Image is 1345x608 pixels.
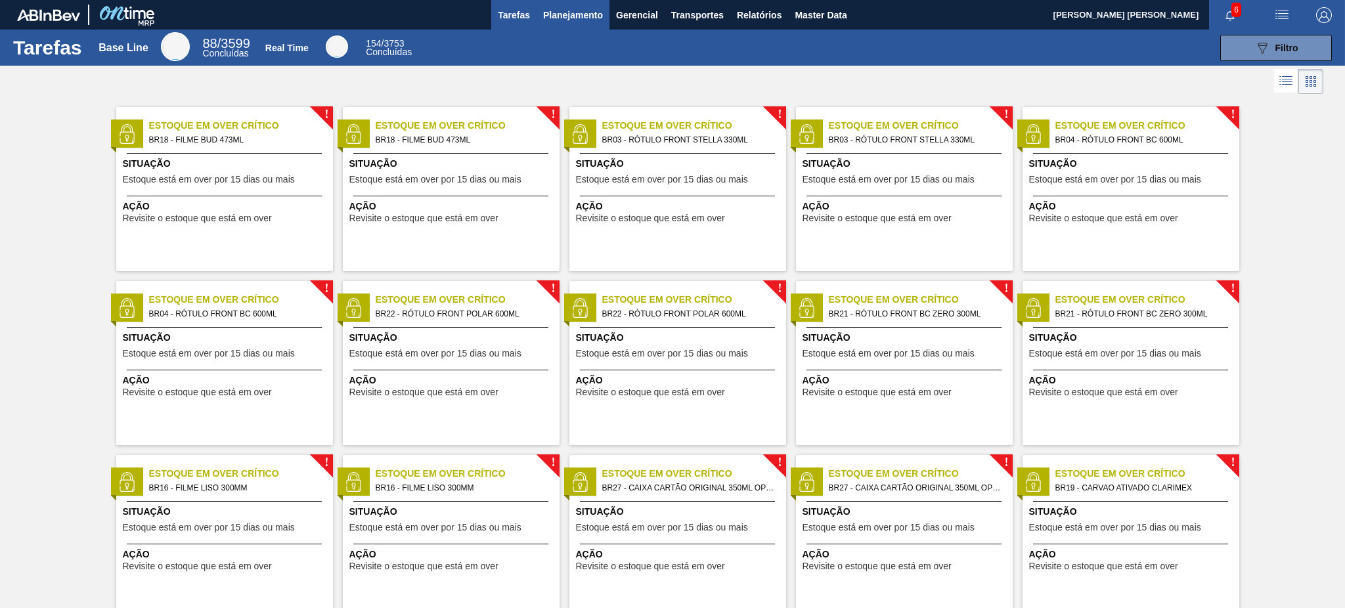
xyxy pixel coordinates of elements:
[1316,7,1332,23] img: Logout
[803,561,952,571] span: Revisite o estoque que está em over
[803,548,1009,561] span: Ação
[203,38,250,58] div: Base Line
[203,48,249,58] span: Concluídas
[1231,110,1235,119] span: !
[349,561,498,571] span: Revisite o estoque que está em over
[1029,175,1201,185] span: Estoque está em over por 15 dias ou mais
[576,349,748,358] span: Estoque está em over por 15 dias ou mais
[123,200,330,213] span: Ação
[829,481,1002,495] span: BR27 - CAIXA CARTÃO ORIGINAL 350ML OPEN CORNER
[551,284,555,293] span: !
[1231,458,1235,467] span: !
[343,298,363,318] img: status
[149,307,322,321] span: BR04 - RÓTULO FRONT BC 600ML
[203,36,217,51] span: 88
[1055,307,1229,321] span: BR21 - RÓTULO FRONT BC ZERO 300ML
[149,293,333,307] span: Estoque em Over Crítico
[1029,561,1178,571] span: Revisite o estoque que está em over
[671,7,724,23] span: Transportes
[737,7,782,23] span: Relatórios
[803,200,1009,213] span: Ação
[576,200,783,213] span: Ação
[149,467,333,481] span: Estoque em Over Crítico
[123,175,295,185] span: Estoque está em over por 15 dias ou mais
[803,213,952,223] span: Revisite o estoque que está em over
[803,523,975,532] span: Estoque está em over por 15 dias ou mais
[602,133,776,147] span: BR03 - RÓTULO FRONT STELLA 330ML
[203,36,250,51] span: / 3599
[123,349,295,358] span: Estoque está em over por 15 dias ou mais
[602,307,776,321] span: BR22 - RÓTULO FRONT POLAR 600ML
[349,200,556,213] span: Ação
[123,523,295,532] span: Estoque está em over por 15 dias ou mais
[1274,69,1298,94] div: Visão em Lista
[1055,119,1239,133] span: Estoque em Over Crítico
[1275,43,1298,53] span: Filtro
[803,349,975,358] span: Estoque está em over por 15 dias ou mais
[797,472,816,492] img: status
[543,7,603,23] span: Planejamento
[576,331,783,345] span: Situação
[829,467,1013,481] span: Estoque em Over Crítico
[570,124,590,144] img: status
[376,133,549,147] span: BR18 - FILME BUD 473ML
[265,43,309,53] div: Real Time
[602,119,786,133] span: Estoque em Over Crítico
[1029,157,1236,171] span: Situação
[1220,35,1332,61] button: Filtro
[576,387,725,397] span: Revisite o estoque que está em over
[376,481,549,495] span: BR16 - FILME LISO 300MM
[123,505,330,519] span: Situação
[576,523,748,532] span: Estoque está em over por 15 dias ou mais
[376,467,560,481] span: Estoque em Over Crítico
[795,7,847,23] span: Master Data
[1055,481,1229,495] span: BR19 - CARVAO ATIVADO CLARIMEX
[576,548,783,561] span: Ação
[1023,124,1043,144] img: status
[117,124,137,144] img: status
[123,213,272,223] span: Revisite o estoque que está em over
[778,110,782,119] span: !
[829,133,1002,147] span: BR03 - RÓTULO FRONT STELLA 330ML
[576,157,783,171] span: Situação
[576,175,748,185] span: Estoque está em over por 15 dias ou mais
[149,133,322,147] span: BR18 - FILME BUD 473ML
[324,110,328,119] span: !
[602,467,786,481] span: Estoque em Over Crítico
[576,374,783,387] span: Ação
[576,561,725,571] span: Revisite o estoque que está em over
[123,548,330,561] span: Ação
[99,42,148,54] div: Base Line
[376,119,560,133] span: Estoque em Over Crítico
[829,119,1013,133] span: Estoque em Over Crítico
[366,39,412,56] div: Real Time
[349,387,498,397] span: Revisite o estoque que está em over
[1055,133,1229,147] span: BR04 - RÓTULO FRONT BC 600ML
[829,307,1002,321] span: BR21 - RÓTULO FRONT BC ZERO 300ML
[343,124,363,144] img: status
[349,523,521,532] span: Estoque está em over por 15 dias ou mais
[13,40,82,55] h1: Tarefas
[797,298,816,318] img: status
[17,9,80,21] img: TNhmsLtSVTkK8tSr43FrP2fwEKptu5GPRR3wAAAABJRU5ErkJggg==
[803,374,1009,387] span: Ação
[349,157,556,171] span: Situação
[803,387,952,397] span: Revisite o estoque que está em over
[1029,331,1236,345] span: Situação
[1029,548,1236,561] span: Ação
[117,472,137,492] img: status
[149,481,322,495] span: BR16 - FILME LISO 300MM
[778,284,782,293] span: !
[123,387,272,397] span: Revisite o estoque que está em over
[1029,523,1201,532] span: Estoque está em over por 15 dias ou mais
[1055,467,1239,481] span: Estoque em Over Crítico
[349,505,556,519] span: Situação
[602,293,786,307] span: Estoque em Over Crítico
[349,349,521,358] span: Estoque está em over por 15 dias ou mais
[498,7,530,23] span: Tarefas
[1023,298,1043,318] img: status
[117,298,137,318] img: status
[349,331,556,345] span: Situação
[803,505,1009,519] span: Situação
[576,505,783,519] span: Situação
